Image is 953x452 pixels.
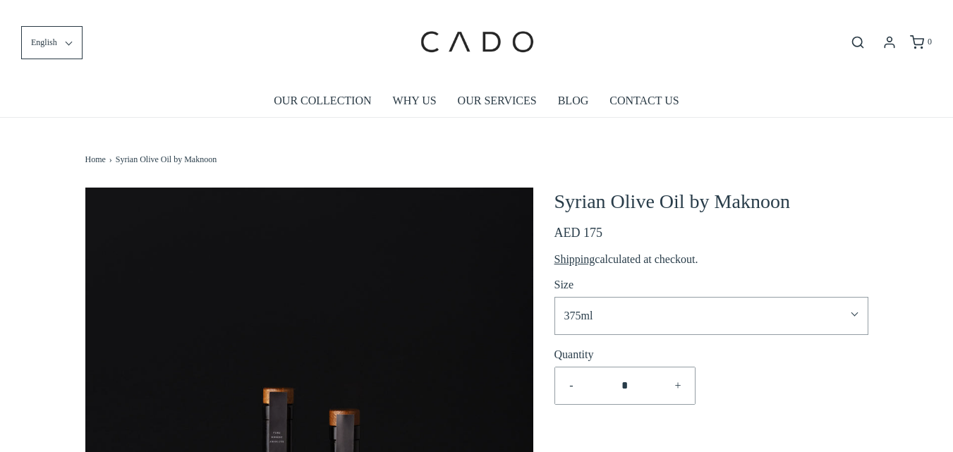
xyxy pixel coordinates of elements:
button: English [21,26,83,59]
span: Syrian Olive Oil by Maknoon [116,153,217,166]
label: Quantity [554,346,696,364]
a: BLOG [558,85,589,117]
span: › [109,153,116,166]
a: Home [85,153,109,166]
span: 0 [928,37,932,47]
a: CONTACT US [609,85,679,117]
span: 375ml [564,307,843,325]
a: OUR SERVICES [458,85,537,117]
span: English [31,36,57,49]
button: 375ml [554,297,868,335]
button: Reduce item quantity by one [555,367,588,404]
div: calculated at checkout. [554,250,868,269]
label: Size [554,276,574,294]
a: 0 [909,35,932,49]
button: Increase item quantity by one [661,367,694,404]
a: Shipping [554,253,595,265]
a: WHY US [393,85,437,117]
a: OUR COLLECTION [274,85,371,117]
span: AED 175 [554,226,603,240]
button: Open search bar [845,35,870,50]
img: cadogifting [416,11,536,74]
nav: breadcrumbs [85,118,868,173]
h1: Syrian Olive Oil by Maknoon [554,188,868,216]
